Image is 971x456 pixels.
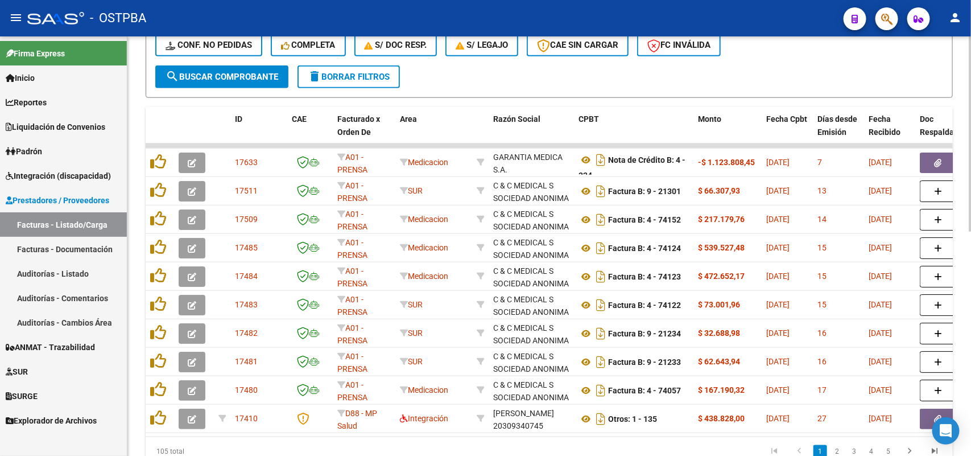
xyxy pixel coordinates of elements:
datatable-header-cell: Días desde Emisión [813,107,864,157]
span: CAE [292,114,307,124]
strong: $ 73.001,96 [698,300,740,309]
strong: Nota de Crédito B: 4 - 324 [579,155,685,180]
span: 17511 [235,186,258,195]
span: Explorador de Archivos [6,414,97,427]
i: Descargar documento [593,268,608,286]
span: Integración (discapacidad) [6,170,111,182]
span: [DATE] [869,272,892,281]
strong: $ 217.179,76 [698,215,745,224]
div: C & C MEDICAL S SOCIEDAD ANONIMA [493,293,569,319]
span: A01 - PRENSA [337,209,367,232]
i: Descargar documento [593,410,608,428]
datatable-header-cell: ID [230,107,287,157]
span: 14 [817,215,827,224]
span: Area [400,114,417,124]
span: - OSTPBA [90,6,146,31]
span: Doc Respaldatoria [920,114,971,137]
span: A01 - PRENSA [337,295,367,317]
datatable-header-cell: Razón Social [489,107,574,157]
span: 17484 [235,272,258,281]
button: Borrar Filtros [298,65,400,88]
datatable-header-cell: Fecha Cpbt [762,107,813,157]
div: [PERSON_NAME] [493,407,554,420]
span: SURGE [6,390,38,402]
span: Liquidación de Convenios [6,121,105,133]
strong: Factura B: 4 - 74122 [608,301,681,310]
span: Monto [698,114,721,124]
span: A01 - PRENSA [337,380,367,402]
span: 17485 [235,243,258,252]
span: 15 [817,300,827,309]
span: 17481 [235,357,258,366]
span: SUR [6,365,28,378]
i: Descargar documento [593,353,608,371]
span: [DATE] [869,385,892,395]
strong: Factura B: 4 - 74124 [608,244,681,253]
div: C & C MEDICAL S SOCIEDAD ANONIMA [493,322,569,348]
strong: Factura B: 9 - 21301 [608,187,681,196]
div: 30707174702 [493,322,569,346]
span: SUR [400,186,423,195]
span: Borrar Filtros [308,72,390,82]
strong: $ 472.652,17 [698,272,745,281]
div: C & C MEDICAL S SOCIEDAD ANONIMA [493,265,569,291]
span: [DATE] [766,243,790,252]
span: Integración [400,414,448,423]
div: 30707174702 [493,236,569,260]
div: C & C MEDICAL S SOCIEDAD ANONIMA [493,379,569,405]
span: Conf. no pedidas [166,40,252,50]
span: 17 [817,385,827,395]
span: CPBT [579,114,599,124]
i: Descargar documento [593,296,608,314]
span: 7 [817,158,822,167]
span: A01 - PRENSA [337,323,367,346]
span: [DATE] [766,158,790,167]
button: CAE SIN CARGAR [527,34,629,56]
span: 15 [817,272,827,281]
i: Descargar documento [593,324,608,343]
strong: Factura B: 4 - 74057 [608,386,681,395]
span: Padrón [6,145,42,158]
button: Buscar Comprobante [155,65,288,88]
strong: Factura B: 9 - 21233 [608,358,681,367]
i: Descargar documento [593,151,608,169]
span: 17633 [235,158,258,167]
span: [DATE] [766,357,790,366]
span: [DATE] [869,357,892,366]
mat-icon: person [948,11,962,24]
span: [DATE] [766,186,790,195]
span: Reportes [6,96,47,109]
strong: Factura B: 4 - 74123 [608,272,681,281]
datatable-header-cell: Monto [693,107,762,157]
span: 17410 [235,414,258,423]
span: [DATE] [766,328,790,338]
span: Fecha Recibido [869,114,900,137]
strong: $ 66.307,93 [698,186,740,195]
span: 15 [817,243,827,252]
span: D88 - MP Salud [337,409,377,431]
div: C & C MEDICAL S SOCIEDAD ANONIMA [493,208,569,234]
datatable-header-cell: CAE [287,107,333,157]
strong: $ 62.643,94 [698,357,740,366]
span: ID [235,114,242,124]
span: [DATE] [869,328,892,338]
strong: $ 438.828,00 [698,414,745,423]
strong: $ 167.190,32 [698,385,745,395]
span: [DATE] [869,186,892,195]
span: A01 - PRENSA [337,238,367,260]
strong: $ 539.527,48 [698,243,745,252]
span: [DATE] [869,300,892,309]
strong: Factura B: 4 - 74152 [608,215,681,224]
span: Buscar Comprobante [166,72,278,82]
mat-icon: search [166,69,179,83]
i: Descargar documento [593,211,608,229]
span: Facturado x Orden De [337,114,380,137]
span: Medicacion [400,385,448,395]
span: 17509 [235,215,258,224]
strong: Factura B: 9 - 21234 [608,329,681,338]
span: 17483 [235,300,258,309]
strong: Otros: 1 - 135 [608,414,657,424]
div: 30707174702 [493,379,569,402]
button: Completa [271,34,346,56]
div: GARANTIA MEDICA S.A. [493,151,569,177]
